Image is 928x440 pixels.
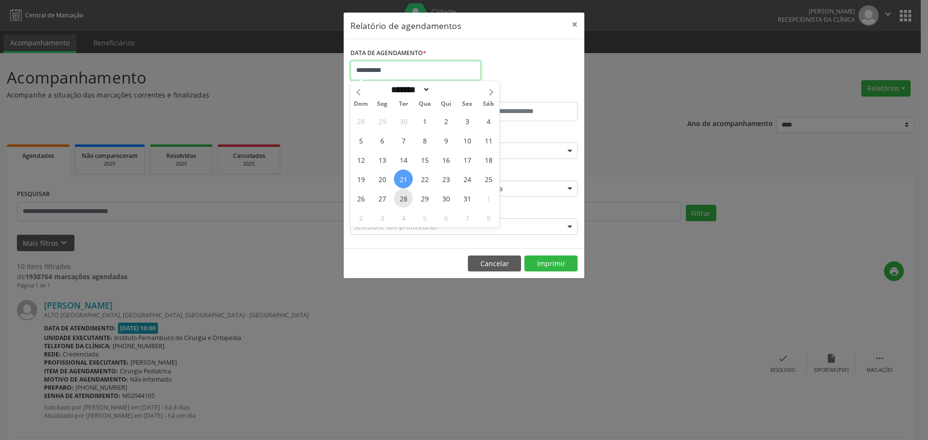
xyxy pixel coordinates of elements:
span: Outubro 29, 2025 [415,189,434,208]
span: Outubro 6, 2025 [373,131,391,150]
span: Qui [435,101,457,107]
span: Sex [457,101,478,107]
span: Outubro 8, 2025 [415,131,434,150]
span: Outubro 19, 2025 [351,170,370,188]
span: Outubro 9, 2025 [436,131,455,150]
span: Outubro 20, 2025 [373,170,391,188]
button: Close [565,13,584,36]
span: Outubro 24, 2025 [458,170,477,188]
input: Year [430,85,462,95]
span: Ter [393,101,414,107]
span: Outubro 21, 2025 [394,170,413,188]
span: Outubro 28, 2025 [394,189,413,208]
span: Outubro 15, 2025 [415,150,434,169]
span: Novembro 5, 2025 [415,208,434,227]
span: Novembro 2, 2025 [351,208,370,227]
label: DATA DE AGENDAMENTO [350,46,426,61]
span: Outubro 31, 2025 [458,189,477,208]
span: Novembro 8, 2025 [479,208,498,227]
span: Novembro 1, 2025 [479,189,498,208]
span: Outubro 26, 2025 [351,189,370,208]
span: Selecione um profissional [354,222,437,232]
span: Outubro 3, 2025 [458,112,477,130]
span: Dom [350,101,372,107]
span: Seg [372,101,393,107]
span: Outubro 22, 2025 [415,170,434,188]
span: Novembro 7, 2025 [458,208,477,227]
span: Outubro 13, 2025 [373,150,391,169]
span: Qua [414,101,435,107]
span: Novembro 4, 2025 [394,208,413,227]
span: Outubro 17, 2025 [458,150,477,169]
span: Outubro 30, 2025 [436,189,455,208]
span: Outubro 2, 2025 [436,112,455,130]
span: Outubro 4, 2025 [479,112,498,130]
span: Outubro 10, 2025 [458,131,477,150]
span: Outubro 12, 2025 [351,150,370,169]
span: Novembro 6, 2025 [436,208,455,227]
span: Outubro 5, 2025 [351,131,370,150]
button: Imprimir [524,255,578,272]
button: Cancelar [468,255,521,272]
label: ATÉ [466,87,578,102]
span: Novembro 3, 2025 [373,208,391,227]
span: Outubro 16, 2025 [436,150,455,169]
span: Outubro 14, 2025 [394,150,413,169]
span: Outubro 25, 2025 [479,170,498,188]
span: Setembro 29, 2025 [373,112,391,130]
span: Setembro 30, 2025 [394,112,413,130]
span: Outubro 27, 2025 [373,189,391,208]
span: Outubro 11, 2025 [479,131,498,150]
select: Month [388,85,430,95]
span: Outubro 23, 2025 [436,170,455,188]
span: Setembro 28, 2025 [351,112,370,130]
span: Outubro 7, 2025 [394,131,413,150]
h5: Relatório de agendamentos [350,19,461,32]
span: Outubro 1, 2025 [415,112,434,130]
span: Sáb [478,101,499,107]
span: Outubro 18, 2025 [479,150,498,169]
